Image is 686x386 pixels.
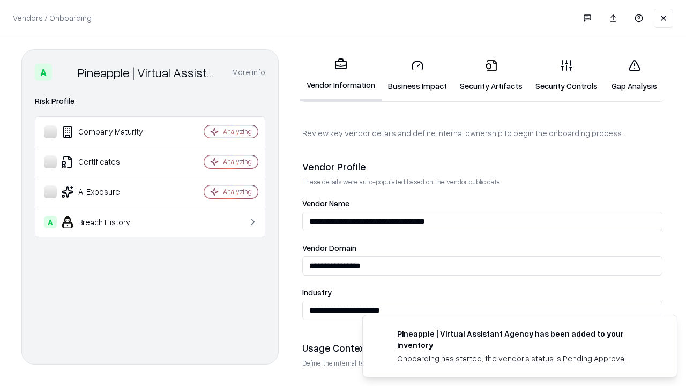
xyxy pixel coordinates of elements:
a: Security Artifacts [453,50,529,100]
div: AI Exposure [44,185,172,198]
img: trypineapple.com [376,328,389,341]
a: Business Impact [382,50,453,100]
div: Breach History [44,216,172,228]
p: Vendors / Onboarding [13,12,92,24]
a: Gap Analysis [604,50,665,100]
p: Review key vendor details and define internal ownership to begin the onboarding process. [302,128,662,139]
label: Vendor Domain [302,244,662,252]
div: Usage Context [302,342,662,354]
div: Analyzing [223,187,252,196]
p: Define the internal team and reason for using this vendor. This helps assess business relevance a... [302,359,662,368]
a: Vendor Information [300,49,382,101]
div: Analyzing [223,127,252,136]
div: Onboarding has started, the vendor's status is Pending Approval. [397,353,651,364]
div: Analyzing [223,157,252,166]
div: Company Maturity [44,125,172,138]
button: More info [232,63,265,82]
label: Industry [302,288,662,296]
div: Pineapple | Virtual Assistant Agency has been added to your inventory [397,328,651,351]
div: Pineapple | Virtual Assistant Agency [78,64,219,81]
div: Certificates [44,155,172,168]
label: Vendor Name [302,199,662,207]
a: Security Controls [529,50,604,100]
img: Pineapple | Virtual Assistant Agency [56,64,73,81]
div: A [35,64,52,81]
div: Vendor Profile [302,160,662,173]
p: These details were auto-populated based on the vendor public data [302,177,662,187]
div: Risk Profile [35,95,265,108]
div: A [44,216,57,228]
